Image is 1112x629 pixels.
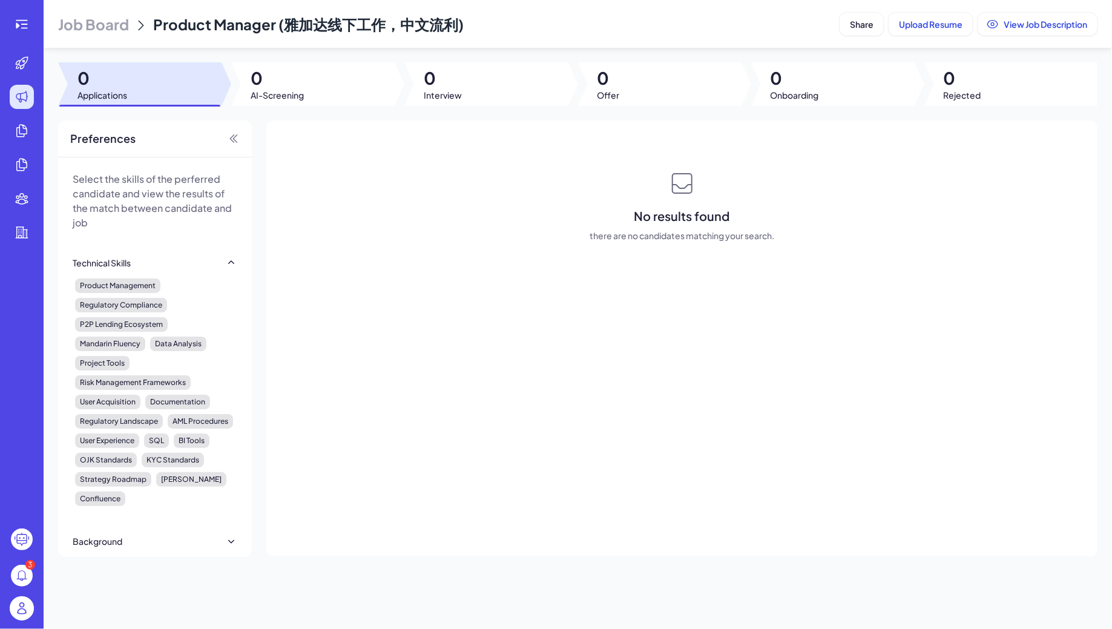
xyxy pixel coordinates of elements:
span: Interview [424,89,462,101]
div: AML Procedures [168,414,233,429]
span: View Job Description [1004,19,1087,30]
span: Applications [77,89,127,101]
div: KYC Standards [142,453,204,467]
button: Share [840,13,884,36]
div: [PERSON_NAME] [156,472,226,487]
div: Documentation [145,395,210,409]
span: there are no candidates matching your search. [590,229,774,242]
span: 0 [77,67,127,89]
div: Data Analysis [150,337,206,351]
span: Job Board [58,15,129,34]
p: Select the skills of the perferred candidate and view the results of the match between candidate ... [73,172,237,230]
div: Background [73,535,122,547]
span: Onboarding [771,89,819,101]
span: Share [850,19,873,30]
div: Strategy Roadmap [75,472,151,487]
div: User Acquisition [75,395,140,409]
span: 0 [944,67,981,89]
span: Preferences [70,130,136,147]
span: Offer [597,89,620,101]
span: Rejected [944,89,981,101]
span: 0 [251,67,304,89]
div: Confluence [75,492,125,506]
div: Technical Skills [73,257,131,269]
button: Upload Resume [889,13,973,36]
span: 0 [597,67,620,89]
div: 3 [25,560,35,570]
button: View Job Description [978,13,1097,36]
span: No results found [634,208,730,225]
div: P2P Lending Ecosystem [75,317,168,332]
span: 0 [424,67,462,89]
div: Mandarin Fluency [75,337,145,351]
div: BI Tools [174,433,209,448]
div: SQL [144,433,169,448]
span: AI-Screening [251,89,304,101]
div: OJK Standards [75,453,137,467]
div: Regulatory Compliance [75,298,167,312]
div: Regulatory Landscape [75,414,163,429]
span: Product Manager (雅加达线下工作，中文流利) [153,15,464,33]
div: User Experience [75,433,139,448]
div: Project Tools [75,356,130,370]
div: Risk Management Frameworks [75,375,191,390]
span: Upload Resume [899,19,962,30]
img: user_logo.png [10,596,34,621]
span: 0 [771,67,819,89]
div: Product Management [75,278,160,293]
